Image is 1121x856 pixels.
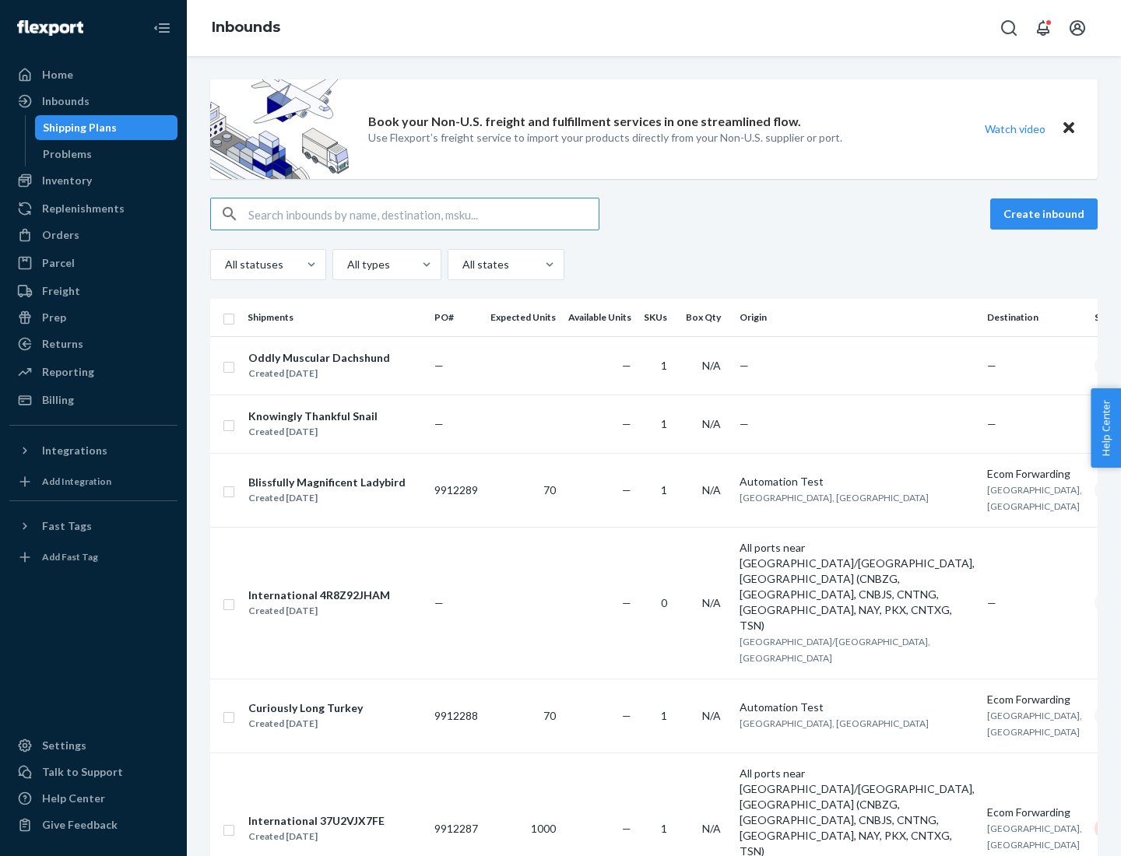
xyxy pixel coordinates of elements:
[1059,118,1079,140] button: Close
[484,299,562,336] th: Expected Units
[990,198,1098,230] button: Create inbound
[987,805,1082,820] div: Ecom Forwarding
[248,716,363,731] div: Created [DATE]
[42,738,86,753] div: Settings
[975,118,1056,140] button: Watch video
[35,142,178,167] a: Problems
[740,717,929,729] span: [GEOGRAPHIC_DATA], [GEOGRAPHIC_DATA]
[702,483,721,496] span: N/A
[42,227,79,243] div: Orders
[42,392,74,408] div: Billing
[702,417,721,430] span: N/A
[987,359,996,372] span: —
[248,813,385,829] div: International 37U2VJX7FE
[981,299,1088,336] th: Destination
[740,700,975,715] div: Automation Test
[9,251,177,275] a: Parcel
[702,709,721,722] span: N/A
[622,483,631,496] span: —
[248,409,378,424] div: Knowingly Thankful Snail
[212,19,280,36] a: Inbounds
[223,257,225,272] input: All statuses
[531,822,556,835] span: 1000
[740,417,749,430] span: —
[43,146,92,162] div: Problems
[42,336,83,352] div: Returns
[987,596,996,609] span: —
[9,305,177,330] a: Prep
[42,255,75,271] div: Parcel
[42,310,66,325] div: Prep
[9,514,177,539] button: Fast Tags
[987,417,996,430] span: —
[9,469,177,494] a: Add Integration
[248,198,599,230] input: Search inbounds by name, destination, msku...
[346,257,347,272] input: All types
[9,196,177,221] a: Replenishments
[543,709,556,722] span: 70
[434,417,444,430] span: —
[9,545,177,570] a: Add Fast Tag
[35,115,178,140] a: Shipping Plans
[9,438,177,463] button: Integrations
[42,443,107,458] div: Integrations
[740,474,975,489] div: Automation Test
[9,168,177,193] a: Inventory
[9,388,177,412] a: Billing
[702,822,721,835] span: N/A
[42,550,98,563] div: Add Fast Tag
[42,283,80,299] div: Freight
[42,173,92,188] div: Inventory
[702,596,721,609] span: N/A
[43,120,117,135] div: Shipping Plans
[42,791,105,806] div: Help Center
[622,359,631,372] span: —
[661,596,667,609] span: 0
[434,359,444,372] span: —
[680,299,733,336] th: Box Qty
[248,588,390,603] div: International 4R8Z92JHAM
[9,812,177,837] button: Give Feedback
[368,130,842,146] p: Use Flexport’s freight service to import your products directly from your Non-U.S. supplier or port.
[9,760,177,784] a: Talk to Support
[638,299,680,336] th: SKUs
[42,518,92,534] div: Fast Tags
[987,710,1082,738] span: [GEOGRAPHIC_DATA], [GEOGRAPHIC_DATA]
[993,12,1024,44] button: Open Search Box
[248,700,363,716] div: Curiously Long Turkey
[42,67,73,82] div: Home
[248,475,406,490] div: Blissfully Magnificent Ladybird
[428,679,484,753] td: 9912288
[733,299,981,336] th: Origin
[199,5,293,51] ol: breadcrumbs
[42,764,123,780] div: Talk to Support
[248,424,378,440] div: Created [DATE]
[1062,12,1093,44] button: Open account menu
[42,201,125,216] div: Replenishments
[622,596,631,609] span: —
[9,733,177,758] a: Settings
[661,709,667,722] span: 1
[987,692,1082,707] div: Ecom Forwarding
[428,453,484,527] td: 9912289
[622,709,631,722] span: —
[9,360,177,384] a: Reporting
[248,490,406,506] div: Created [DATE]
[543,483,556,496] span: 70
[740,492,929,503] span: [GEOGRAPHIC_DATA], [GEOGRAPHIC_DATA]
[9,223,177,247] a: Orders
[622,822,631,835] span: —
[740,636,930,664] span: [GEOGRAPHIC_DATA]/[GEOGRAPHIC_DATA], [GEOGRAPHIC_DATA]
[248,603,390,619] div: Created [DATE]
[9,89,177,114] a: Inbounds
[1028,12,1059,44] button: Open notifications
[987,484,1082,512] span: [GEOGRAPHIC_DATA], [GEOGRAPHIC_DATA]
[987,823,1082,851] span: [GEOGRAPHIC_DATA], [GEOGRAPHIC_DATA]
[562,299,638,336] th: Available Units
[987,466,1082,482] div: Ecom Forwarding
[1091,388,1121,468] button: Help Center
[461,257,462,272] input: All states
[740,540,975,633] div: All ports near [GEOGRAPHIC_DATA]/[GEOGRAPHIC_DATA], [GEOGRAPHIC_DATA] (CNBZG, [GEOGRAPHIC_DATA], ...
[9,62,177,87] a: Home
